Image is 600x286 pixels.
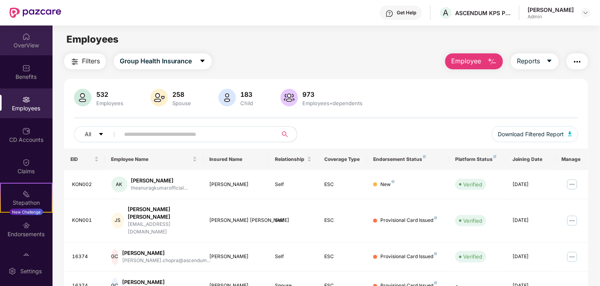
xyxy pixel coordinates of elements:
[95,90,125,98] div: 532
[111,213,124,229] div: JS
[463,253,482,261] div: Verified
[277,126,297,142] button: search
[277,131,293,137] span: search
[203,149,269,170] th: Insured Name
[210,253,263,261] div: [PERSON_NAME]
[397,10,416,16] div: Get Help
[82,56,100,66] span: Filters
[498,130,564,139] span: Download Filtered Report
[8,267,16,275] img: svg+xml;base64,PHN2ZyBpZD0iU2V0dGluZy0yMHgyMCIgeG1sbnM9Imh0dHA6Ly93d3cudzMub3JnLzIwMDAvc3ZnIiB3aW...
[131,177,188,184] div: [PERSON_NAME]
[72,217,99,224] div: KON001
[324,253,361,261] div: ESC
[111,156,191,163] span: Employee Name
[85,130,91,139] span: All
[301,90,364,98] div: 973
[210,217,263,224] div: [PERSON_NAME] [PERSON_NAME]
[22,64,30,72] img: svg+xml;base64,PHN2ZyBpZD0iQmVuZWZpdHMiIHhtbG5zPSJodHRwOi8vd3d3LnczLm9yZy8yMDAwL3N2ZyIgd2lkdGg9Ij...
[239,100,255,106] div: Child
[72,181,99,188] div: KON002
[566,251,579,263] img: manageButton
[568,131,572,136] img: svg+xml;base64,PHN2ZyB4bWxucz0iaHR0cDovL3d3dy53My5vcmcvMjAwMC9zdmciIHhtbG5zOnhsaW5rPSJodHRwOi8vd3...
[506,149,555,170] th: Joining Date
[95,100,125,106] div: Employees
[445,53,503,69] button: Employee
[443,8,449,18] span: A
[22,33,30,41] img: svg+xml;base64,PHN2ZyBpZD0iSG9tZSIgeG1sbnM9Imh0dHA6Ly93d3cudzMub3JnLzIwMDAvc3ZnIiB3aWR0aD0iMjAiIG...
[74,89,92,106] img: svg+xml;base64,PHN2ZyB4bWxucz0iaHR0cDovL3d3dy53My5vcmcvMjAwMC9zdmciIHhtbG5zOnhsaW5rPSJodHRwOi8vd3...
[555,149,588,170] th: Manage
[566,214,579,227] img: manageButton
[114,53,212,69] button: Group Health Insurancecaret-down
[493,155,497,158] img: svg+xml;base64,PHN2ZyB4bWxucz0iaHR0cDovL3d3dy53My5vcmcvMjAwMC9zdmciIHdpZHRoPSI4IiBoZWlnaHQ9IjgiIH...
[423,155,426,158] img: svg+xml;base64,PHN2ZyB4bWxucz0iaHR0cDovL3d3dy53My5vcmcvMjAwMC9zdmciIHdpZHRoPSI4IiBoZWlnaHQ9IjgiIH...
[275,217,312,224] div: Self
[72,253,99,261] div: 16374
[269,149,318,170] th: Relationship
[392,180,395,183] img: svg+xml;base64,PHN2ZyB4bWxucz0iaHR0cDovL3d3dy53My5vcmcvMjAwMC9zdmciIHdpZHRoPSI4IiBoZWlnaHQ9IjgiIH...
[128,206,197,221] div: [PERSON_NAME] [PERSON_NAME]
[239,90,255,98] div: 183
[512,253,549,261] div: [DATE]
[10,209,43,215] div: New Challenge
[380,253,437,261] div: Provisional Card Issued
[70,156,93,163] span: EID
[66,33,119,45] span: Employees
[111,176,127,192] div: AK
[455,9,511,17] div: ASCENDUM KPS PRIVATE LIMITED
[318,149,367,170] th: Coverage Type
[463,180,482,188] div: Verified
[487,57,497,67] img: svg+xml;base64,PHN2ZyB4bWxucz0iaHR0cDovL3d3dy53My5vcmcvMjAwMC9zdmciIHhtbG5zOnhsaW5rPSJodHRwOi8vd3...
[210,181,263,188] div: [PERSON_NAME]
[380,217,437,224] div: Provisional Card Issued
[123,249,211,257] div: [PERSON_NAME]
[528,14,574,20] div: Admin
[434,216,437,219] img: svg+xml;base64,PHN2ZyB4bWxucz0iaHR0cDovL3d3dy53My5vcmcvMjAwMC9zdmciIHdpZHRoPSI4IiBoZWlnaHQ9IjgiIH...
[120,56,192,66] span: Group Health Insurance
[281,89,298,106] img: svg+xml;base64,PHN2ZyB4bWxucz0iaHR0cDovL3d3dy53My5vcmcvMjAwMC9zdmciIHhtbG5zOnhsaW5rPSJodHRwOi8vd3...
[512,217,549,224] div: [DATE]
[275,253,312,261] div: Self
[386,10,394,18] img: svg+xml;base64,PHN2ZyBpZD0iSGVscC0zMngzMiIgeG1sbnM9Imh0dHA6Ly93d3cudzMub3JnLzIwMDAvc3ZnIiB3aWR0aD...
[10,8,61,18] img: New Pazcare Logo
[22,221,30,229] img: svg+xml;base64,PHN2ZyBpZD0iRW5kb3JzZW1lbnRzIiB4bWxucz0iaHR0cDovL3d3dy53My5vcmcvMjAwMC9zdmciIHdpZH...
[123,257,211,264] div: [PERSON_NAME].chopra@ascendum...
[98,131,104,138] span: caret-down
[64,149,105,170] th: EID
[1,199,52,207] div: Stepathon
[111,249,119,265] div: GC
[275,181,312,188] div: Self
[512,181,549,188] div: [DATE]
[324,217,361,224] div: ESC
[373,156,442,163] div: Endorsement Status
[64,53,106,69] button: Filters
[22,159,30,167] img: svg+xml;base64,PHN2ZyBpZD0iQ2xhaW0iIHhtbG5zPSJodHRwOi8vd3d3LnczLm9yZy8yMDAwL3N2ZyIgd2lkdGg9IjIwIi...
[22,127,30,135] img: svg+xml;base64,PHN2ZyBpZD0iQ0RfQWNjb3VudHMiIGRhdGEtbmFtZT0iQ0QgQWNjb3VudHMiIHhtbG5zPSJodHRwOi8vd3...
[511,53,559,69] button: Reportscaret-down
[434,281,437,284] img: svg+xml;base64,PHN2ZyB4bWxucz0iaHR0cDovL3d3dy53My5vcmcvMjAwMC9zdmciIHdpZHRoPSI4IiBoZWlnaHQ9IjgiIH...
[74,126,123,142] button: Allcaret-down
[582,10,589,16] img: svg+xml;base64,PHN2ZyBpZD0iRHJvcGRvd24tMzJ4MzIiIHhtbG5zPSJodHRwOi8vd3d3LnczLm9yZy8yMDAwL3N2ZyIgd2...
[199,58,206,65] span: caret-down
[546,58,553,65] span: caret-down
[451,56,481,66] span: Employee
[22,190,30,198] img: svg+xml;base64,PHN2ZyB4bWxucz0iaHR0cDovL3d3dy53My5vcmcvMjAwMC9zdmciIHdpZHRoPSIyMSIgaGVpZ2h0PSIyMC...
[218,89,236,106] img: svg+xml;base64,PHN2ZyB4bWxucz0iaHR0cDovL3d3dy53My5vcmcvMjAwMC9zdmciIHhtbG5zOnhsaW5rPSJodHRwOi8vd3...
[22,96,30,104] img: svg+xml;base64,PHN2ZyBpZD0iRW1wbG95ZWVzIiB4bWxucz0iaHR0cDovL3d3dy53My5vcmcvMjAwMC9zdmciIHdpZHRoPS...
[275,156,306,163] span: Relationship
[105,149,203,170] th: Employee Name
[492,126,579,142] button: Download Filtered Report
[131,184,188,192] div: theanuragkumarofficial...
[18,267,44,275] div: Settings
[463,217,482,225] div: Verified
[123,278,211,286] div: [PERSON_NAME]
[528,6,574,14] div: [PERSON_NAME]
[171,100,193,106] div: Spouse
[301,100,364,106] div: Employees+dependents
[171,90,193,98] div: 258
[434,252,437,255] img: svg+xml;base64,PHN2ZyB4bWxucz0iaHR0cDovL3d3dy53My5vcmcvMjAwMC9zdmciIHdpZHRoPSI4IiBoZWlnaHQ9IjgiIH...
[566,178,579,191] img: manageButton
[150,89,168,106] img: svg+xml;base64,PHN2ZyB4bWxucz0iaHR0cDovL3d3dy53My5vcmcvMjAwMC9zdmciIHhtbG5zOnhsaW5rPSJodHRwOi8vd3...
[22,253,30,261] img: svg+xml;base64,PHN2ZyBpZD0iTXlfT3JkZXJzIiBkYXRhLW5hbWU9Ik15IE9yZGVycyIgeG1sbnM9Imh0dHA6Ly93d3cudz...
[573,57,582,67] img: svg+xml;base64,PHN2ZyB4bWxucz0iaHR0cDovL3d3dy53My5vcmcvMjAwMC9zdmciIHdpZHRoPSIyNCIgaGVpZ2h0PSIyNC...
